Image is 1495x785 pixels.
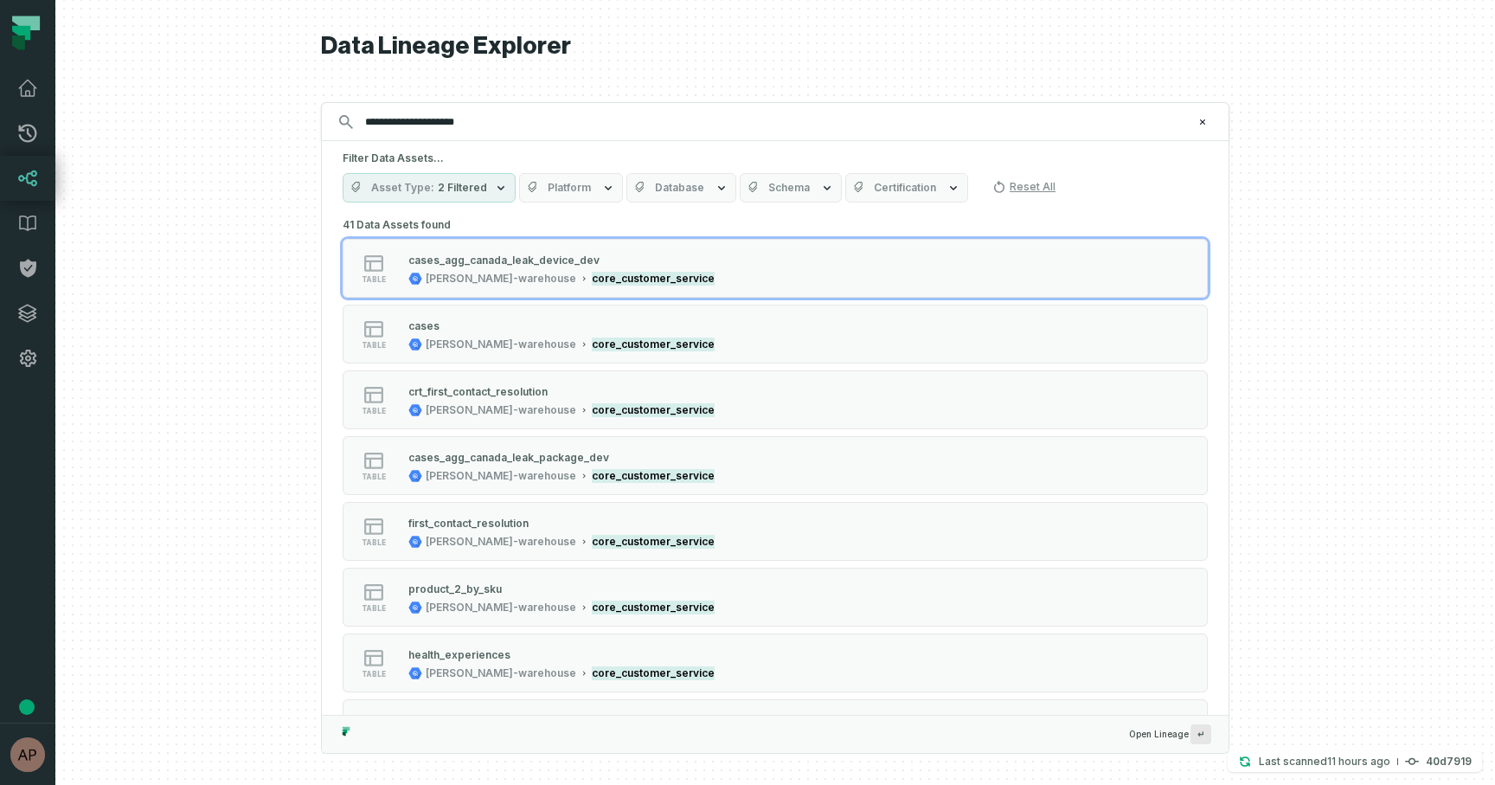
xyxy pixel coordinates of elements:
div: cases_agg_canada_leak_package_dev [408,451,609,464]
div: complaints_v4 [408,714,482,727]
button: table[PERSON_NAME]-warehousecore_customer_service [343,305,1208,364]
div: health_experiences [408,648,510,661]
div: juul-warehouse [426,469,576,483]
div: juul-warehouse [426,535,576,549]
mark: core_customer_service [592,272,715,286]
button: Database [626,173,736,203]
span: Open Lineage [1129,724,1211,744]
button: Certification [845,173,968,203]
button: Last scanned[DATE] 11:47:37 PM40d7919 [1228,751,1482,772]
button: Asset Type2 Filtered [343,173,516,203]
span: Schema [768,181,810,195]
div: Suggestions [322,213,1229,715]
div: juul-warehouse [426,666,576,680]
span: Press ↵ to add a new Data Asset to the graph [1190,724,1211,744]
mark: core_customer_service [592,469,715,483]
button: table[PERSON_NAME]-warehousecore_customer_service [343,568,1208,627]
h1: Data Lineage Explorer [321,31,1229,61]
span: 2 Filtered [438,181,487,195]
span: Certification [874,181,936,195]
div: first_contact_resolution [408,517,529,530]
button: table[PERSON_NAME]-warehousecore_customer_service [343,502,1208,561]
h4: 40d7919 [1426,756,1472,767]
button: table[PERSON_NAME]-warehousecore_customer_service [343,699,1208,758]
span: Database [655,181,704,195]
span: table [362,407,386,415]
button: table[PERSON_NAME]-warehousecore_customer_service [343,634,1208,692]
span: table [362,670,386,679]
div: Tooltip anchor [19,699,35,715]
img: avatar of Aryan Siddhabathula (c) [10,737,45,772]
relative-time: Sep 16, 2025, 11:47 PM EDT [1327,755,1390,768]
mark: core_customer_service [592,535,715,549]
span: table [362,275,386,284]
span: Asset Type [371,181,434,195]
button: Schema [740,173,842,203]
div: cases_agg_canada_leak_device_dev [408,254,600,267]
button: table[PERSON_NAME]-warehousecore_customer_service [343,370,1208,429]
span: Platform [548,181,591,195]
button: Reset All [985,173,1062,201]
button: table[PERSON_NAME]-warehousecore_customer_service [343,436,1208,495]
mark: core_customer_service [592,403,715,417]
div: crt_first_contact_resolution [408,385,548,398]
span: table [362,473,386,481]
button: Platform [519,173,623,203]
span: table [362,604,386,613]
mark: core_customer_service [592,338,715,351]
span: table [362,341,386,350]
span: table [362,538,386,547]
div: juul-warehouse [426,601,576,614]
mark: core_customer_service [592,601,715,614]
div: juul-warehouse [426,338,576,351]
div: product_2_by_sku [408,582,502,595]
mark: core_customer_service [592,666,715,680]
h5: Filter Data Assets... [343,151,1208,165]
button: Clear search query [1194,113,1211,131]
button: table[PERSON_NAME]-warehousecore_customer_service [343,239,1208,298]
div: juul-warehouse [426,403,576,417]
p: Last scanned [1259,753,1390,770]
div: cases [408,319,440,332]
div: juul-warehouse [426,272,576,286]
